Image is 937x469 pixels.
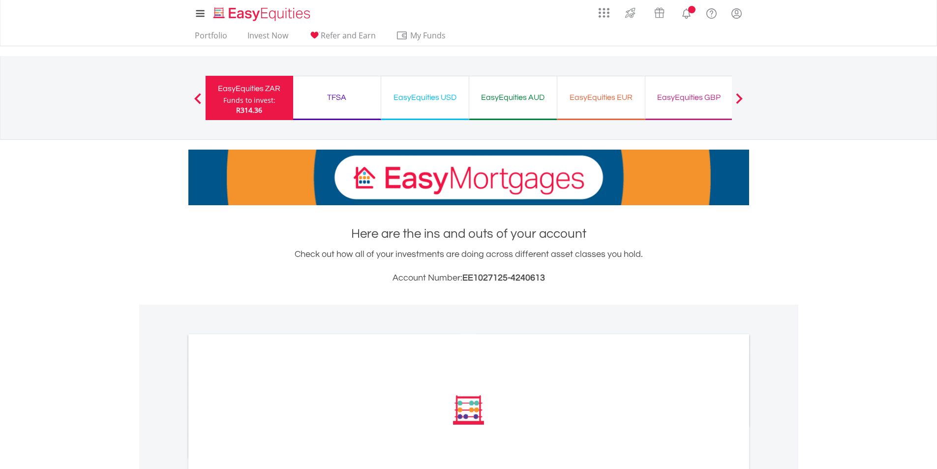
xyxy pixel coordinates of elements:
[645,2,674,21] a: Vouchers
[699,2,724,22] a: FAQ's and Support
[651,91,727,104] div: EasyEquities GBP
[599,7,609,18] img: grid-menu-icon.svg
[651,5,667,21] img: vouchers-v2.svg
[396,29,460,42] span: My Funds
[475,91,551,104] div: EasyEquities AUD
[674,2,699,22] a: Notifications
[387,91,463,104] div: EasyEquities USD
[188,271,749,285] h3: Account Number:
[563,91,639,104] div: EasyEquities EUR
[223,95,275,105] div: Funds to invest:
[622,5,638,21] img: thrive-v2.svg
[592,2,616,18] a: AppsGrid
[212,6,314,22] img: EasyEquities_Logo.png
[299,91,375,104] div: TFSA
[243,31,292,46] a: Invest Now
[188,248,749,285] div: Check out how all of your investments are doing across different asset classes you hold.
[304,31,380,46] a: Refer and Earn
[462,273,545,282] span: EE1027125-4240613
[212,82,287,95] div: EasyEquities ZAR
[191,31,231,46] a: Portfolio
[210,2,314,22] a: Home page
[188,225,749,243] h1: Here are the ins and outs of your account
[321,30,376,41] span: Refer and Earn
[236,105,262,115] span: R314.36
[729,98,749,108] button: Next
[188,98,208,108] button: Previous
[724,2,749,24] a: My Profile
[188,150,749,205] img: EasyMortage Promotion Banner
